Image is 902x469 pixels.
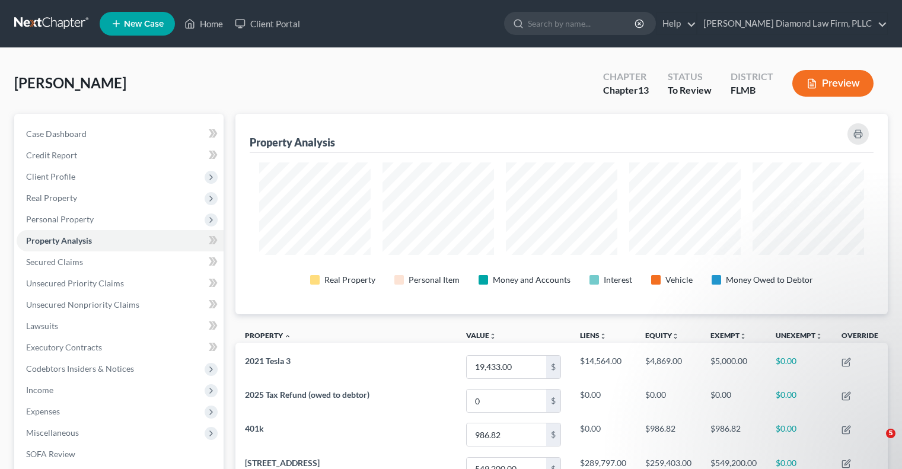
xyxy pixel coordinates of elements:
td: $14,564.00 [570,350,636,384]
i: expand_less [284,333,291,340]
span: Income [26,385,53,395]
div: District [731,70,773,84]
div: Chapter [603,70,649,84]
input: 0.00 [467,356,546,378]
div: $ [546,390,560,412]
a: Executory Contracts [17,337,224,358]
td: $986.82 [701,418,766,452]
span: Client Profile [26,171,75,181]
a: Client Portal [229,13,306,34]
span: Property Analysis [26,235,92,245]
div: Status [668,70,712,84]
div: Chapter [603,84,649,97]
td: $0.00 [570,418,636,452]
i: unfold_more [600,333,607,340]
a: Unsecured Nonpriority Claims [17,294,224,315]
div: Real Property [324,274,375,286]
span: Codebtors Insiders & Notices [26,363,134,374]
div: Money and Accounts [493,274,570,286]
input: 0.00 [467,423,546,446]
button: Preview [792,70,874,97]
span: Credit Report [26,150,77,160]
a: Property Analysis [17,230,224,251]
input: 0.00 [467,390,546,412]
a: Credit Report [17,145,224,166]
span: [STREET_ADDRESS] [245,458,320,468]
iframe: Intercom live chat [862,429,890,457]
a: [PERSON_NAME] Diamond Law Firm, PLLC [697,13,887,34]
a: Unsecured Priority Claims [17,273,224,294]
input: Search by name... [528,12,636,34]
a: Equityunfold_more [645,331,679,340]
span: Miscellaneous [26,427,79,438]
span: Case Dashboard [26,129,87,139]
td: $986.82 [636,418,701,452]
div: $ [546,356,560,378]
span: Real Property [26,193,77,203]
span: Expenses [26,406,60,416]
div: Personal Item [409,274,460,286]
span: 13 [638,84,649,95]
div: $ [546,423,560,446]
span: 2025 Tax Refund (owed to debtor) [245,390,369,400]
span: Lawsuits [26,321,58,331]
i: unfold_more [489,333,496,340]
a: Liensunfold_more [580,331,607,340]
span: 5 [886,429,895,438]
span: Personal Property [26,214,94,224]
span: 401k [245,423,264,433]
a: Secured Claims [17,251,224,273]
td: $4,869.00 [636,350,701,384]
td: $0.00 [766,418,832,452]
span: Unsecured Nonpriority Claims [26,299,139,310]
span: Secured Claims [26,257,83,267]
a: Valueunfold_more [466,331,496,340]
div: Interest [604,274,632,286]
div: To Review [668,84,712,97]
div: Property Analysis [250,135,335,149]
a: Help [656,13,696,34]
span: SOFA Review [26,449,75,459]
span: 2021 Tesla 3 [245,356,291,366]
div: FLMB [731,84,773,97]
span: Executory Contracts [26,342,102,352]
a: Case Dashboard [17,123,224,145]
td: $0.00 [570,384,636,418]
a: Home [179,13,229,34]
span: Unsecured Priority Claims [26,278,124,288]
a: SOFA Review [17,444,224,465]
td: $0.00 [636,384,701,418]
span: New Case [124,20,164,28]
a: Lawsuits [17,315,224,337]
span: [PERSON_NAME] [14,74,126,91]
a: Property expand_less [245,331,291,340]
div: Vehicle [665,274,693,286]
